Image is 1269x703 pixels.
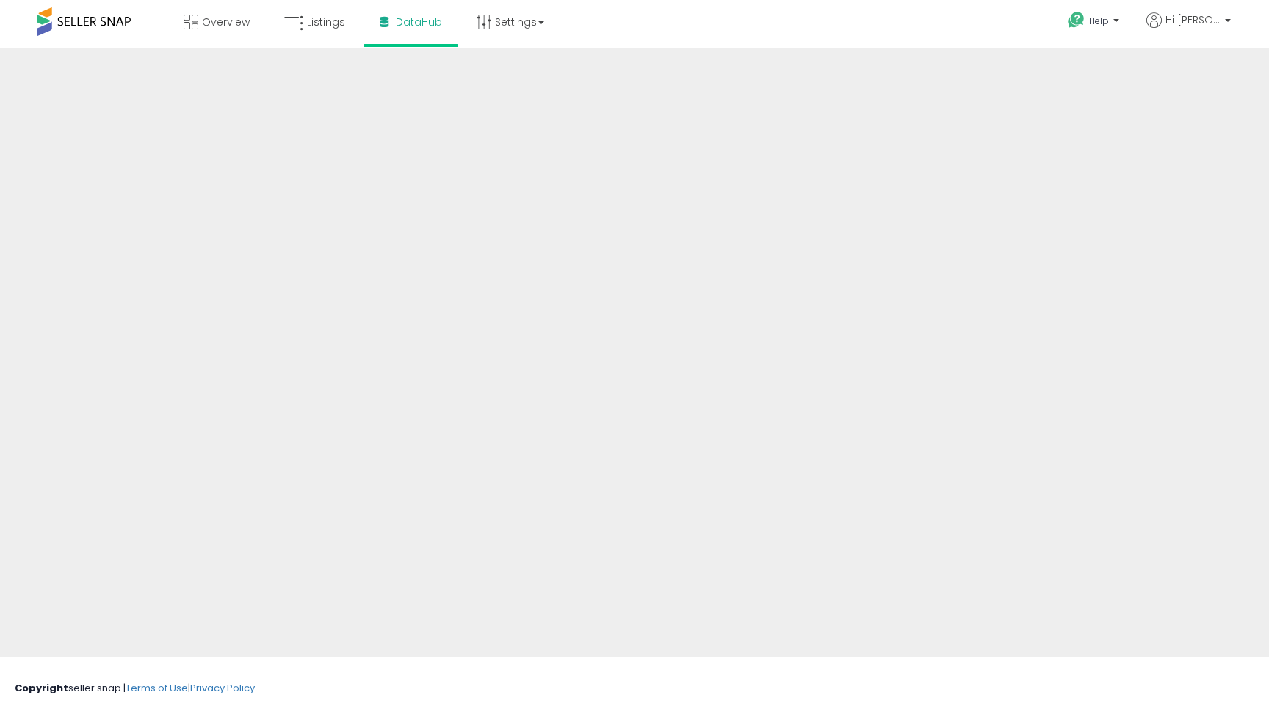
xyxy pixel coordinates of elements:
[202,15,250,29] span: Overview
[1067,11,1085,29] i: Get Help
[396,15,442,29] span: DataHub
[307,15,345,29] span: Listings
[1089,15,1109,27] span: Help
[1165,12,1221,27] span: Hi [PERSON_NAME]
[1146,12,1231,45] a: Hi [PERSON_NAME]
